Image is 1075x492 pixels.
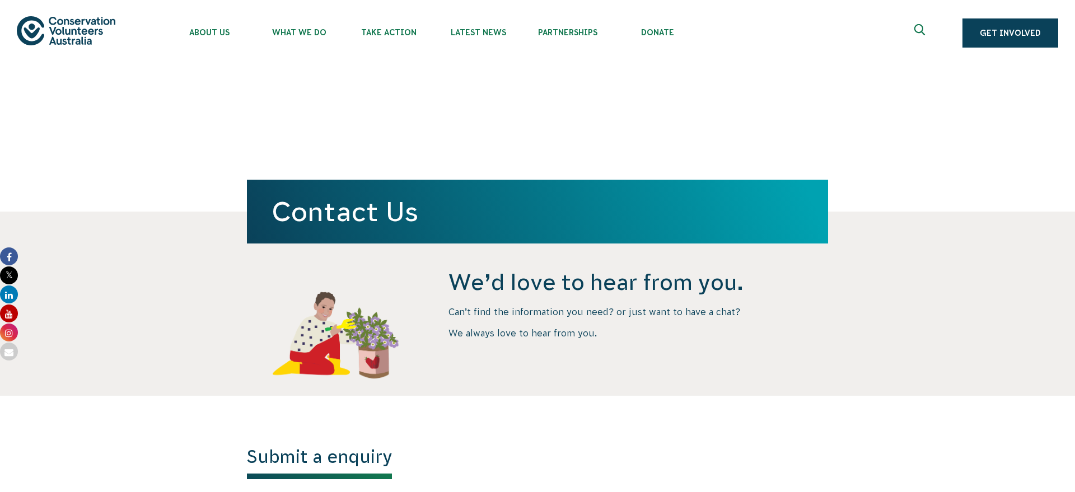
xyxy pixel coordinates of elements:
[448,327,828,339] p: We always love to hear from you.
[165,28,254,37] span: About Us
[247,446,392,479] h1: Submit a enquiry
[254,28,344,37] span: What We Do
[272,196,803,227] h1: Contact Us
[344,28,433,37] span: Take Action
[914,24,928,42] span: Expand search box
[962,18,1058,48] a: Get Involved
[433,28,523,37] span: Latest News
[448,268,828,297] h4: We’d love to hear from you.
[448,306,828,318] p: Can’t find the information you need? or just want to have a chat?
[17,16,115,45] img: logo.svg
[908,20,934,46] button: Expand search box Close search box
[613,28,702,37] span: Donate
[523,28,613,37] span: Partnerships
